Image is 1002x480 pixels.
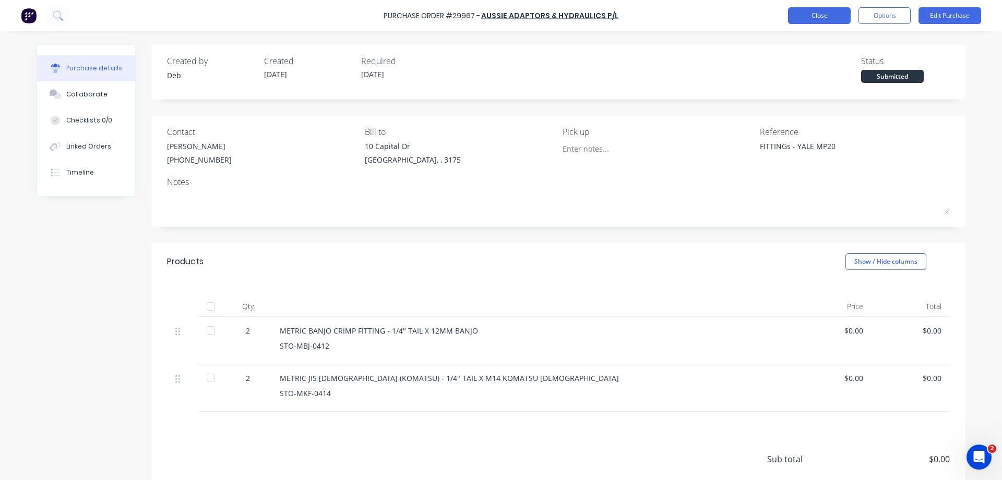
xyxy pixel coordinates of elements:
div: Collaborate [66,90,108,99]
div: Created [264,55,353,67]
button: Checklists 0/0 [37,107,135,133]
span: Sub total [767,453,845,465]
div: $0.00 [880,373,941,384]
button: Show / Hide columns [845,253,926,270]
div: 2 [233,373,263,384]
button: Purchase details [37,55,135,81]
div: $0.00 [802,325,863,336]
div: STO-MBJ-0412 [280,340,785,351]
div: $0.00 [880,325,941,336]
img: Factory [21,8,37,23]
div: Status [861,55,950,67]
div: Purchase Order #29967 - [384,10,480,21]
div: Created by [167,55,256,67]
button: Collaborate [37,81,135,107]
input: Enter notes... [563,141,658,156]
div: Required [361,55,450,67]
div: [PERSON_NAME] [167,141,232,152]
iframe: Intercom live chat [967,445,992,470]
div: Qty [224,296,271,317]
div: Linked Orders [66,142,111,151]
span: $0.00 [845,453,950,465]
div: Checklists 0/0 [66,116,112,125]
button: Edit Purchase [918,7,981,24]
textarea: FITTINGs - YALE MP20 [760,141,890,164]
button: Timeline [37,159,135,186]
div: METRIC BANJO CRIMP FITTING - 1/4" TAIL X 12MM BANJO [280,325,785,336]
div: Notes [167,176,950,188]
button: Options [858,7,911,24]
div: Price [793,296,872,317]
div: Purchase details [66,64,122,73]
div: METRIC JIS [DEMOGRAPHIC_DATA] (KOMATSU) - 1/4" TAIL X M14 KOMATSU [DEMOGRAPHIC_DATA] [280,373,785,384]
div: Contact [167,126,357,138]
div: Reference [760,126,950,138]
div: STO-MKF-0414 [280,388,785,399]
span: 2 [988,445,996,453]
div: [GEOGRAPHIC_DATA], , 3175 [365,154,461,165]
div: $0.00 [802,373,863,384]
div: Bill to [365,126,555,138]
div: [PHONE_NUMBER] [167,154,232,165]
button: Close [788,7,851,24]
div: Total [872,296,950,317]
div: 2 [233,325,263,336]
div: Deb [167,70,256,81]
div: Submitted [861,70,924,83]
div: Pick up [563,126,753,138]
a: AUSSIE ADAPTORS & HYDRAULICS P/L [481,10,618,21]
div: Timeline [66,168,94,177]
div: Products [167,255,204,268]
div: 10 Capital Dr [365,141,461,152]
button: Linked Orders [37,133,135,159]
